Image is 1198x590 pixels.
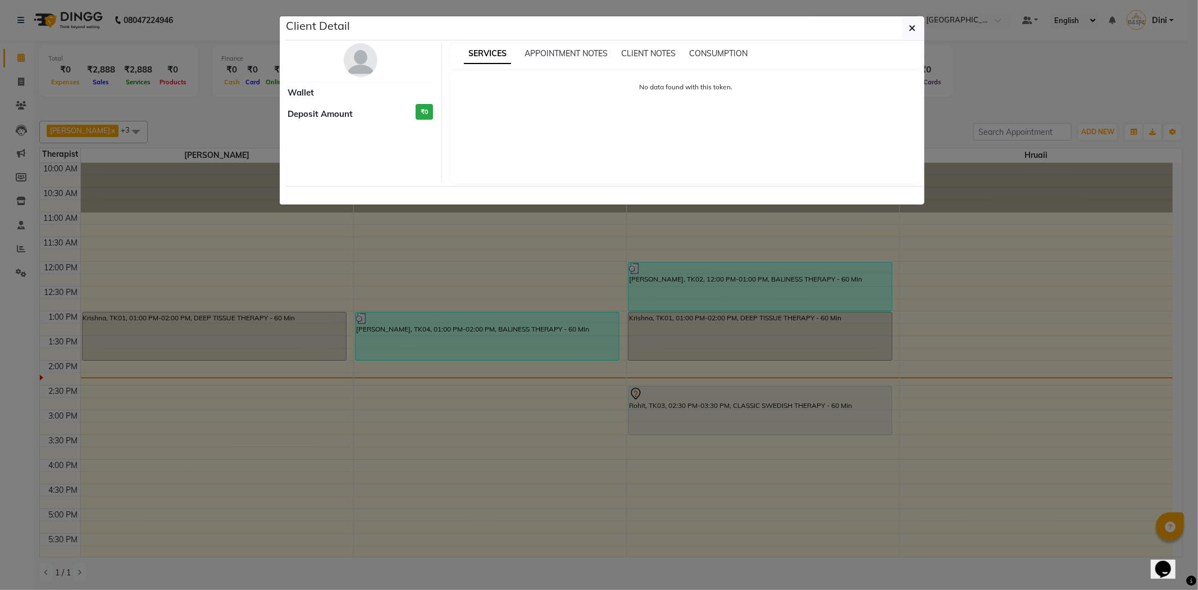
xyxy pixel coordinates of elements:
span: SERVICES [464,44,511,64]
h3: ₹0 [416,104,433,120]
p: No data found with this token. [462,82,910,92]
span: Wallet [288,87,315,99]
iframe: chat widget [1151,545,1187,579]
span: Deposit Amount [288,108,353,121]
span: CONSUMPTION [689,48,748,58]
img: avatar [344,43,377,77]
h5: Client Detail [286,17,350,34]
span: CLIENT NOTES [621,48,676,58]
span: APPOINTMENT NOTES [525,48,608,58]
